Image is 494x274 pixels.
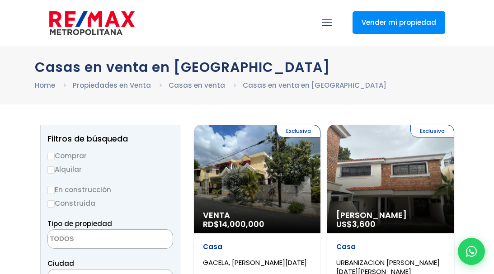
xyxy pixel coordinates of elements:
[47,166,55,174] input: Alquilar
[336,242,445,251] p: Casa
[73,80,151,90] a: Propiedades en Venta
[47,219,112,228] span: Tipo de propiedad
[47,164,173,175] label: Alquilar
[35,59,460,75] h1: Casas en venta en [GEOGRAPHIC_DATA]
[203,218,264,230] span: RD$
[47,184,173,195] label: En construcción
[47,187,55,194] input: En construcción
[35,80,55,90] a: Home
[169,80,225,90] a: Casas en venta
[203,211,312,220] span: Venta
[47,200,55,208] input: Construida
[319,15,334,30] a: mobile menu
[353,11,445,34] a: Vender mi propiedad
[219,218,264,230] span: 14,000,000
[47,134,173,143] h2: Filtros de búsqueda
[48,230,136,249] textarea: Search
[277,125,320,137] span: Exclusiva
[47,153,55,160] input: Comprar
[47,150,173,161] label: Comprar
[243,80,386,91] li: Casas en venta en [GEOGRAPHIC_DATA]
[410,125,454,137] span: Exclusiva
[352,218,376,230] span: 3,600
[203,258,307,267] span: GACELA, [PERSON_NAME][DATE]
[336,218,376,230] span: US$
[49,9,135,37] img: remax-metropolitana-logo
[47,259,74,268] span: Ciudad
[203,242,312,251] p: Casa
[47,198,173,209] label: Construida
[336,211,445,220] span: [PERSON_NAME]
